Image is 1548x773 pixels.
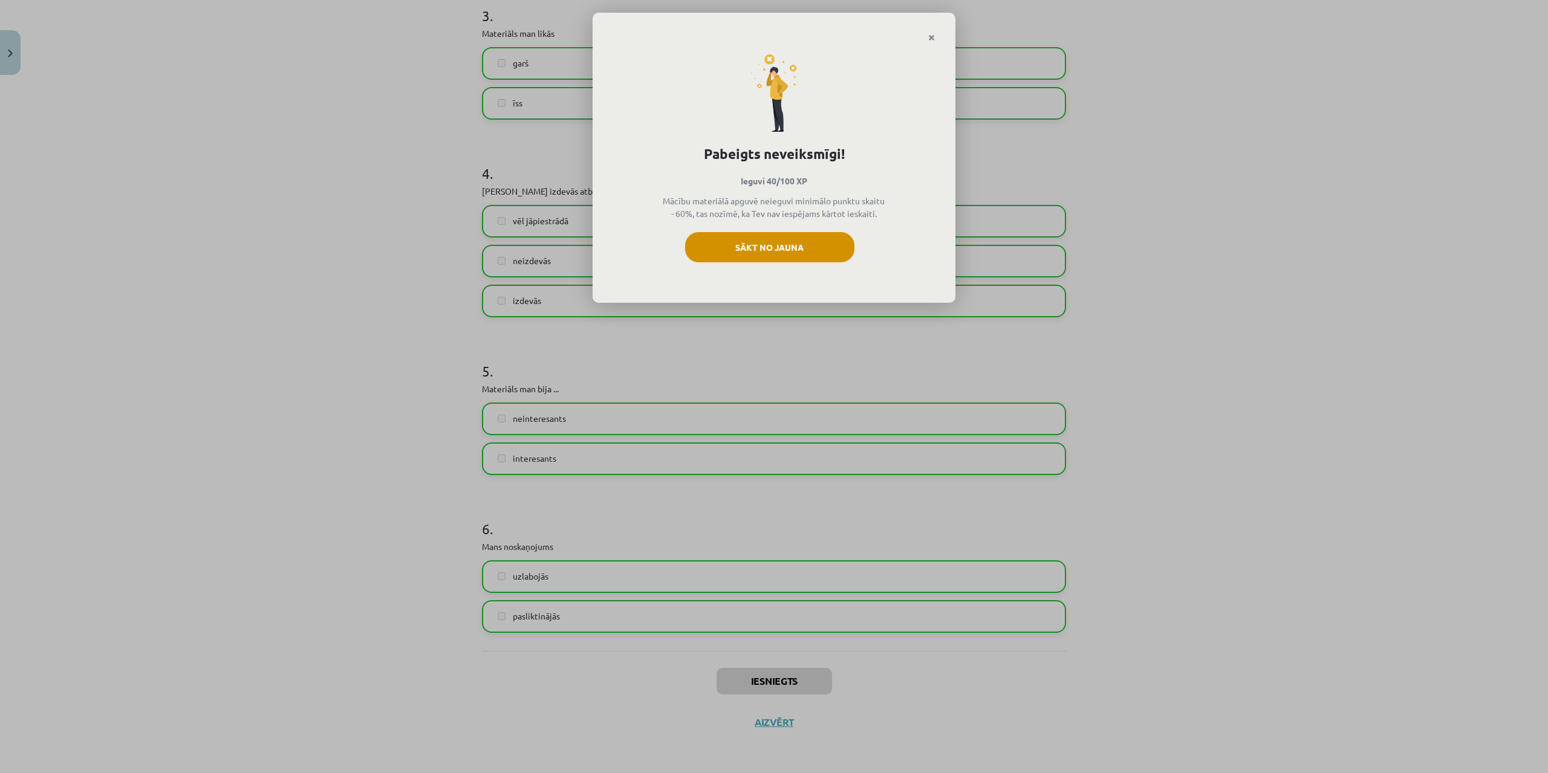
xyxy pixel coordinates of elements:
p: Mācību materiālā apguvē neieguvi minimālo punktu skaitu - 60%, tas nozīmē, ka Tev nav iespējams k... [662,195,886,220]
img: fail-icon-2dff40cce496c8bbe20d0877b3080013ff8af6d729d7a6e6bb932d91c467ac91.svg [751,54,797,132]
a: Close [921,26,942,50]
p: Ieguvi 40/100 XP [613,175,935,187]
h1: Pabeigts neveiksmīgi! [613,144,935,164]
button: Sākt no jauna [685,232,854,262]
